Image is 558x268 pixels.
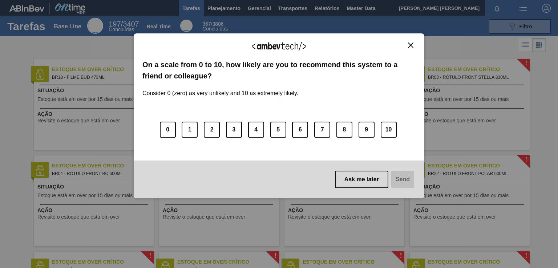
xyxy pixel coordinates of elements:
[226,122,242,138] button: 3
[335,171,388,188] button: Ask me later
[252,42,306,51] img: Logo Ambevtech
[182,122,198,138] button: 1
[406,42,416,48] button: Close
[248,122,264,138] button: 4
[359,122,375,138] button: 9
[142,59,416,81] label: On a scale from 0 to 10, how likely are you to recommend this system to a friend or colleague?
[204,122,220,138] button: 2
[142,81,298,97] label: Consider 0 (zero) as very unlikely and 10 as extremely likely.
[160,122,176,138] button: 0
[314,122,330,138] button: 7
[381,122,397,138] button: 10
[292,122,308,138] button: 6
[336,122,352,138] button: 8
[408,42,413,48] img: Close
[270,122,286,138] button: 5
